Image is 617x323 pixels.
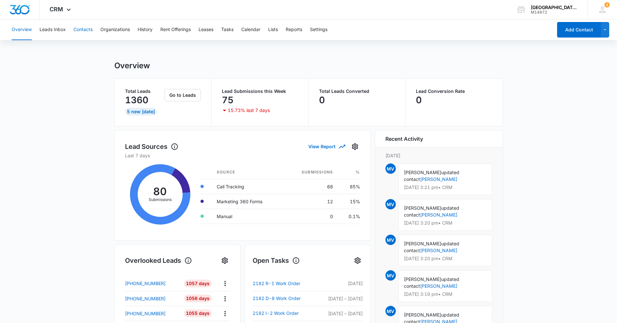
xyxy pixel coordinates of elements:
[557,22,601,38] button: Add Contact
[125,280,166,287] p: [PHONE_NUMBER]
[222,89,298,94] p: Lead Submissions this Week
[125,108,157,116] div: 5 New [DATE]
[211,194,284,209] td: Marketing 360 Forms
[420,212,457,217] a: [PERSON_NAME]
[604,2,610,7] span: 4
[222,95,234,105] p: 75
[221,19,234,40] button: Tasks
[385,199,396,209] span: MV
[211,165,284,179] th: Source
[286,19,302,40] button: Reports
[338,194,360,209] td: 15%
[325,280,363,287] p: [DATE]
[310,19,327,40] button: Settings
[385,235,396,245] span: MV
[350,141,360,152] button: Settings
[385,306,396,316] span: MV
[125,142,178,151] h1: Lead Sources
[284,179,338,194] td: 68
[338,165,360,179] th: %
[220,308,230,318] button: Actions
[420,283,457,289] a: [PERSON_NAME]
[416,95,422,105] p: 0
[211,179,284,194] td: Call Tracking
[319,89,395,94] p: Total Leads Converted
[211,209,284,224] td: Manual
[125,280,179,287] a: [PHONE_NUMBER]
[253,309,305,317] a: 2182 I-2 Work Order
[114,61,150,71] h1: Overview
[385,135,423,143] h6: Recent Activity
[165,89,201,101] button: Go to Leads
[184,309,211,317] div: 1055 Days
[253,295,305,302] a: 2182 D-8 Work Order
[228,108,270,113] p: 15.73% last 7 days
[125,295,179,302] a: [PHONE_NUMBER]
[325,310,363,317] p: [DATE] – [DATE]
[125,89,164,94] p: Total Leads
[352,255,363,266] button: Settings
[385,270,396,281] span: MV
[125,256,192,265] h1: Overlooked Leads
[125,310,179,317] a: [PHONE_NUMBER]
[284,209,338,224] td: 0
[404,221,487,225] p: [DATE] 3:20 pm • CRM
[241,19,260,40] button: Calendar
[100,19,130,40] button: Organizations
[160,19,191,40] button: Rent Offerings
[420,176,457,182] a: [PERSON_NAME]
[125,152,360,159] p: Last 7 days
[404,276,441,282] span: [PERSON_NAME]
[338,209,360,224] td: 0.1%
[308,141,345,152] button: View Report
[125,295,166,302] p: [PHONE_NUMBER]
[199,19,213,40] button: Leases
[531,5,578,10] div: account name
[338,179,360,194] td: 85%
[125,95,148,105] p: 1360
[184,295,211,302] div: 1056 Days
[50,6,63,13] span: CRM
[325,295,363,302] p: [DATE] – [DATE]
[284,165,338,179] th: Submissions
[125,310,166,317] p: [PHONE_NUMBER]
[253,256,300,265] h1: Open Tasks
[404,292,487,296] p: [DATE] 3:19 pm • CRM
[40,19,66,40] button: Leads Inbox
[268,19,278,40] button: Lists
[319,95,325,105] p: 0
[604,2,610,7] div: notifications count
[404,241,441,246] span: [PERSON_NAME]
[404,170,441,175] span: [PERSON_NAME]
[184,280,211,287] div: 1057 Days
[420,248,457,253] a: [PERSON_NAME]
[12,19,32,40] button: Overview
[404,312,441,317] span: [PERSON_NAME]
[284,194,338,209] td: 12
[404,256,487,261] p: [DATE] 3:20 pm • CRM
[404,185,487,190] p: [DATE] 3:21 pm • CRM
[404,205,441,211] span: [PERSON_NAME]
[220,255,230,266] button: Settings
[138,19,153,40] button: History
[165,92,201,98] a: Go to Leads
[74,19,93,40] button: Contacts
[253,280,305,287] a: 2182 R-1 Work Order
[220,278,230,288] button: Actions
[220,294,230,304] button: Actions
[385,152,492,159] p: [DATE]
[416,89,492,94] p: Lead Conversion Rate
[385,163,396,174] span: MV
[531,10,578,15] div: account id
